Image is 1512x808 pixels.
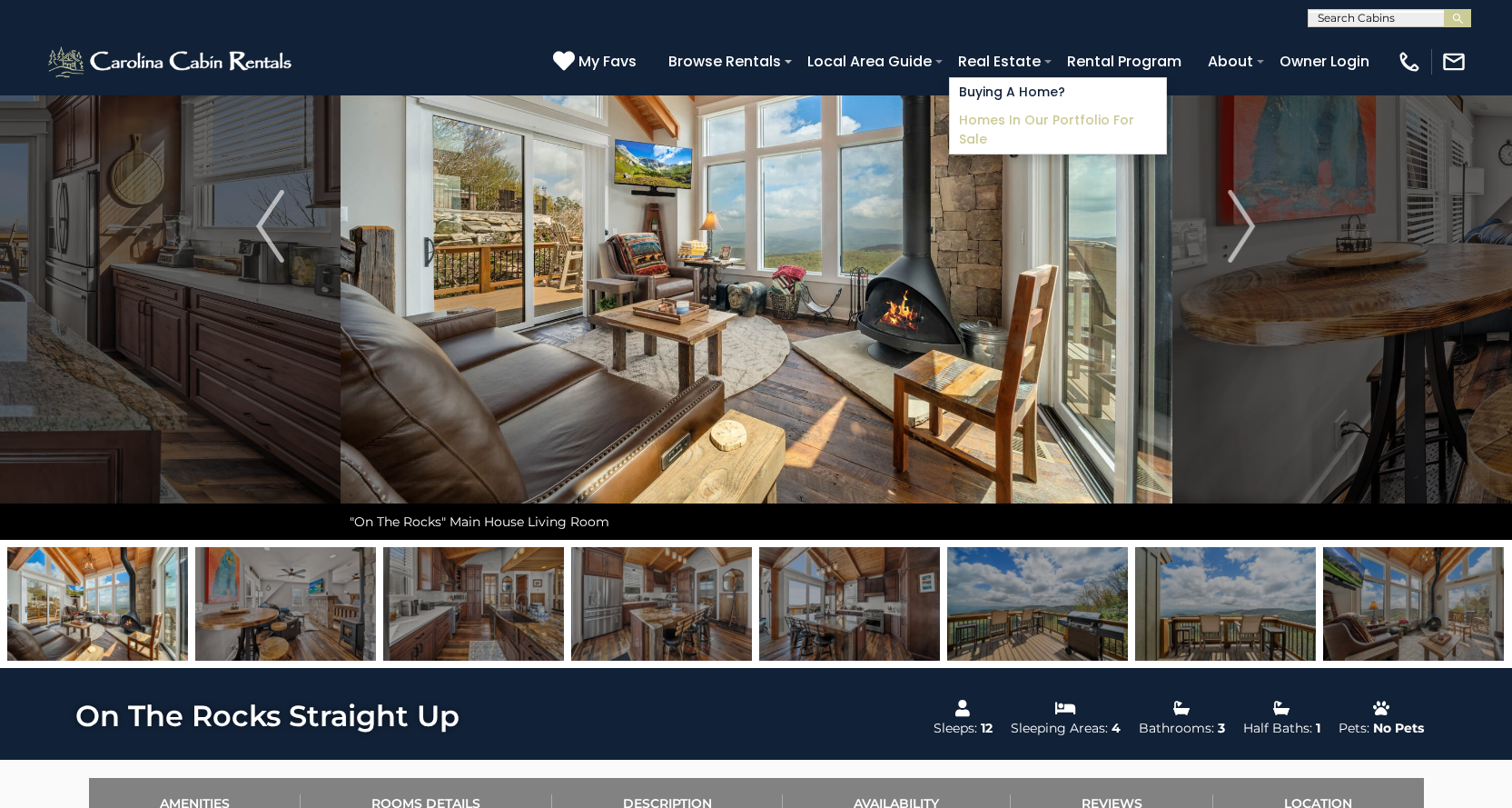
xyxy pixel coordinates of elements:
a: Owner Login [1270,45,1379,77]
img: 168624540 [947,547,1128,661]
img: 167946769 [571,547,752,661]
img: 167946752 [195,547,376,661]
img: mail-regular-white.png [1441,49,1467,75]
img: 168624536 [7,547,188,661]
img: 168624541 [1135,547,1316,661]
a: Rental Program [1058,45,1191,77]
span: My Favs [578,50,637,73]
img: 167946768 [383,547,564,661]
img: phone-regular-white.png [1397,49,1422,75]
img: 167946765 [759,547,940,661]
a: Buying A Home? [950,78,1166,106]
img: 168624537 [1323,547,1504,661]
img: arrow [1228,190,1255,263]
a: About [1199,45,1262,77]
a: My Favs [553,50,641,74]
img: arrow [256,190,283,263]
a: Real Estate [949,45,1050,77]
img: White-1-2.png [45,44,297,80]
div: "On The Rocks" Main House Living Room [341,504,1172,540]
a: Local Area Guide [798,45,941,77]
a: Browse Rentals [659,45,790,77]
a: Homes in Our Portfolio For Sale [950,106,1166,154]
